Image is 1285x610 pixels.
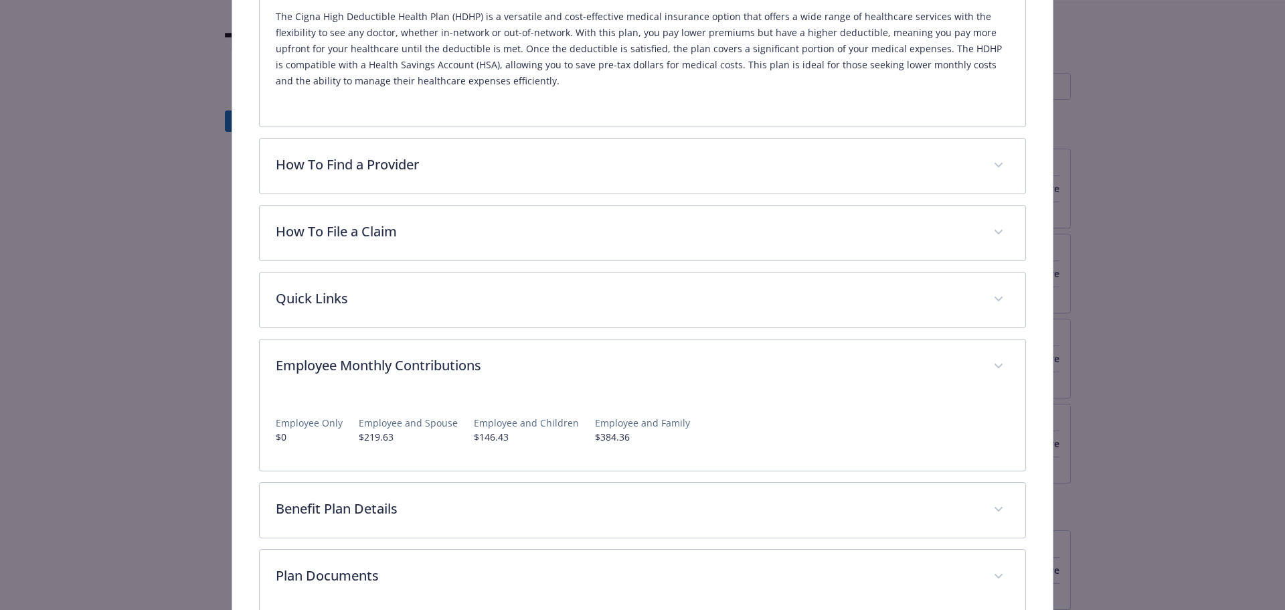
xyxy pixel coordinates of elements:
p: Employee Monthly Contributions [276,356,978,376]
div: Plan Documents [260,550,1026,605]
p: Plan Documents [276,566,978,586]
div: Quick Links [260,273,1026,327]
p: $146.43 [474,430,579,444]
p: How To File a Claim [276,222,978,242]
div: How To Find a Provider [260,139,1026,194]
div: Employee Monthly Contributions [260,394,1026,471]
p: $219.63 [359,430,458,444]
p: Employee and Family [595,416,690,430]
p: Employee and Spouse [359,416,458,430]
p: $384.36 [595,430,690,444]
div: How To File a Claim [260,206,1026,260]
p: The Cigna High Deductible Health Plan (HDHP) is a versatile and cost-effective medical insurance ... [276,9,1010,89]
p: Quick Links [276,289,978,309]
p: Employee and Children [474,416,579,430]
p: $0 [276,430,343,444]
div: Employee Monthly Contributions [260,339,1026,394]
p: Benefit Plan Details [276,499,978,519]
p: How To Find a Provider [276,155,978,175]
p: Employee Only [276,416,343,430]
div: Benefit Plan Details [260,483,1026,538]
